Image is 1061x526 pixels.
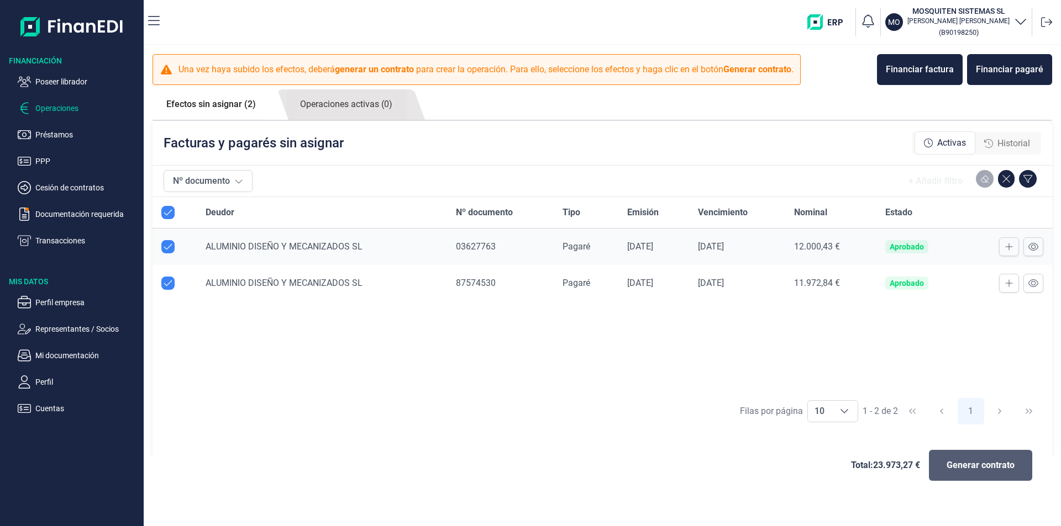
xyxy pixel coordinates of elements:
[698,278,777,289] div: [DATE]
[986,398,1013,424] button: Next Page
[18,322,139,336] button: Representantes / Socios
[863,407,898,416] span: 1 - 2 de 2
[890,242,924,251] div: Aprobado
[18,234,139,247] button: Transacciones
[164,170,253,192] button: Nº documento
[794,206,827,219] span: Nominal
[161,277,175,290] div: Row Unselected null
[915,131,975,155] div: Activas
[35,102,139,115] p: Operaciones
[18,75,139,88] button: Poseer librador
[206,206,234,219] span: Deudor
[794,241,868,252] div: 12.000,43 €
[35,234,139,247] p: Transacciones
[888,17,900,28] p: MO
[997,137,1030,150] span: Historial
[807,14,851,30] img: erp
[627,206,659,219] span: Emisión
[18,208,139,221] button: Documentación requerida
[937,136,966,150] span: Activas
[35,128,139,141] p: Préstamos
[35,155,139,168] p: PPP
[206,241,363,252] span: ALUMINIO DISEÑO Y MECANIZADOS SL
[18,128,139,141] button: Préstamos
[164,134,344,152] p: Facturas y pagarés sin asignar
[35,349,139,362] p: Mi documentación
[907,17,1010,25] p: [PERSON_NAME] [PERSON_NAME]
[206,278,363,288] span: ALUMINIO DISEÑO Y MECANIZADOS SL
[723,64,791,75] b: Generar contrato
[907,6,1010,17] h3: MOSQUITEN SISTEMAS SL
[18,402,139,415] button: Cuentas
[456,241,496,252] span: 03627763
[928,398,955,424] button: Previous Page
[975,132,1039,155] div: Historial
[35,75,139,88] p: Poseer librador
[563,206,580,219] span: Tipo
[18,296,139,309] button: Perfil empresa
[35,296,139,309] p: Perfil empresa
[890,279,924,288] div: Aprobado
[18,349,139,362] button: Mi documentación
[153,89,270,119] a: Efectos sin asignar (2)
[885,206,912,219] span: Estado
[808,401,831,422] span: 10
[939,28,979,36] small: Copiar cif
[161,240,175,253] div: Row Unselected null
[35,208,139,221] p: Documentación requerida
[456,206,513,219] span: Nº documento
[740,405,803,418] div: Filas por página
[35,181,139,194] p: Cesión de contratos
[335,64,414,75] b: generar un contrato
[18,181,139,194] button: Cesión de contratos
[35,375,139,389] p: Perfil
[794,278,868,289] div: 11.972,84 €
[18,155,139,168] button: PPP
[967,54,1052,85] button: Financiar pagaré
[929,450,1032,481] button: Generar contrato
[627,241,680,252] div: [DATE]
[851,459,920,472] span: Total: 23.973,27 €
[947,459,1015,472] span: Generar contrato
[958,398,984,424] button: Page 1
[885,6,1027,39] button: MOMOSQUITEN SISTEMAS SL[PERSON_NAME] [PERSON_NAME](B90198250)
[18,102,139,115] button: Operaciones
[976,63,1043,76] div: Financiar pagaré
[886,63,954,76] div: Financiar factura
[698,241,777,252] div: [DATE]
[35,322,139,336] p: Representantes / Socios
[35,402,139,415] p: Cuentas
[563,278,590,288] span: Pagaré
[286,89,406,120] a: Operaciones activas (0)
[178,63,794,76] p: Una vez haya subido los efectos, deberá para crear la operación. Para ello, seleccione los efecto...
[899,398,926,424] button: First Page
[877,54,963,85] button: Financiar factura
[627,278,680,289] div: [DATE]
[18,375,139,389] button: Perfil
[456,278,496,288] span: 87574530
[161,206,175,219] div: All items selected
[698,206,748,219] span: Vencimiento
[563,241,590,252] span: Pagaré
[20,9,124,44] img: Logo de aplicación
[1016,398,1042,424] button: Last Page
[831,401,858,422] div: Choose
